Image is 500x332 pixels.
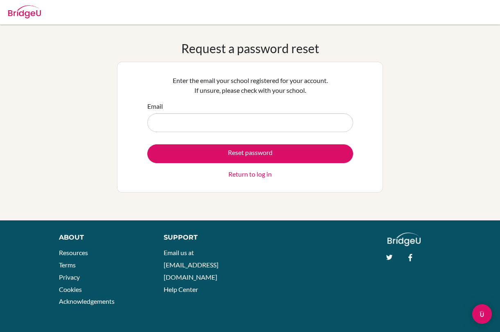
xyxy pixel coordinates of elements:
[59,273,80,281] a: Privacy
[181,41,319,56] h1: Request a password reset
[387,233,421,246] img: logo_white@2x-f4f0deed5e89b7ecb1c2cc34c3e3d731f90f0f143d5ea2071677605dd97b5244.png
[59,233,145,242] div: About
[147,144,353,163] button: Reset password
[59,285,82,293] a: Cookies
[59,261,76,269] a: Terms
[147,76,353,95] p: Enter the email your school registered for your account. If unsure, please check with your school.
[164,233,242,242] div: Support
[472,304,492,324] div: Open Intercom Messenger
[8,5,41,18] img: Bridge-U
[147,101,163,111] label: Email
[59,249,88,256] a: Resources
[228,169,272,179] a: Return to log in
[59,297,115,305] a: Acknowledgements
[164,249,218,280] a: Email us at [EMAIL_ADDRESS][DOMAIN_NAME]
[164,285,198,293] a: Help Center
